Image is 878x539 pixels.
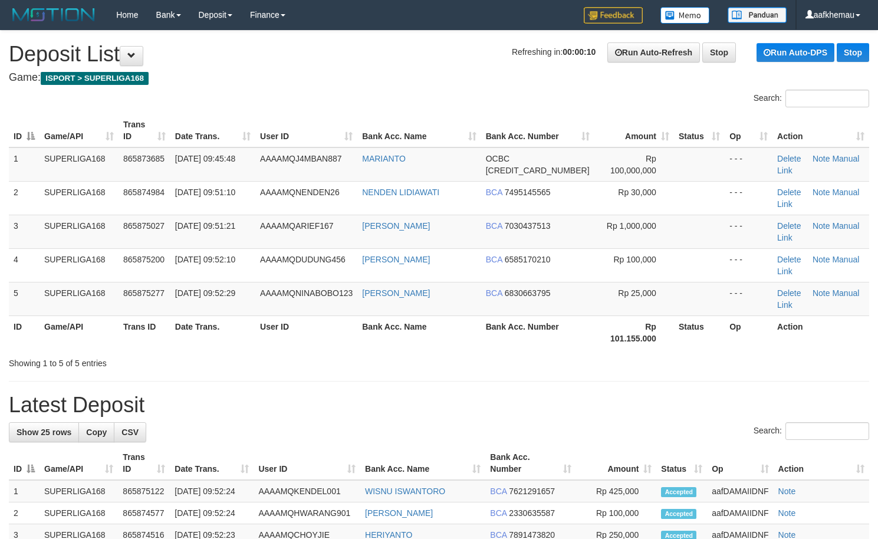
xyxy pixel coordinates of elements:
span: BCA [486,221,502,231]
a: Delete [777,255,801,264]
span: Copy 6585170210 to clipboard [505,255,551,264]
a: Note [778,508,796,518]
th: Action: activate to sort column ascending [774,446,869,480]
span: Show 25 rows [17,428,71,437]
a: MARIANTO [362,154,406,163]
a: [PERSON_NAME] [362,288,430,298]
a: Note [813,188,830,197]
td: 1 [9,147,40,182]
a: Delete [777,221,801,231]
td: - - - [725,181,772,215]
th: Game/API [40,315,119,349]
a: Note [813,255,830,264]
span: AAAAMQARIEF167 [260,221,334,231]
td: - - - [725,282,772,315]
span: 865873685 [123,154,165,163]
th: Status: activate to sort column ascending [656,446,707,480]
td: 2 [9,502,40,524]
a: Delete [777,288,801,298]
img: MOTION_logo.png [9,6,98,24]
a: Note [778,487,796,496]
a: Manual Link [777,154,859,175]
span: [DATE] 09:52:10 [175,255,235,264]
th: Op [725,315,772,349]
span: Rp 100,000,000 [610,154,656,175]
h1: Latest Deposit [9,393,869,417]
span: ISPORT > SUPERLIGA168 [41,72,149,85]
td: aafDAMAIIDNF [707,480,773,502]
span: BCA [486,288,502,298]
th: Rp 101.155.000 [594,315,674,349]
td: SUPERLIGA168 [40,215,119,248]
a: Stop [837,43,869,62]
th: ID: activate to sort column descending [9,446,40,480]
td: AAAAMQKENDEL001 [254,480,360,502]
a: CSV [114,422,146,442]
span: Refreshing in: [512,47,596,57]
input: Search: [785,90,869,107]
span: Copy 7621291657 to clipboard [509,487,555,496]
td: SUPERLIGA168 [40,248,119,282]
td: 2 [9,181,40,215]
a: [PERSON_NAME] [362,221,430,231]
th: ID [9,315,40,349]
a: NENDEN LIDIAWATI [362,188,439,197]
td: 865874577 [118,502,170,524]
td: SUPERLIGA168 [40,502,118,524]
th: Bank Acc. Name: activate to sort column ascending [360,446,485,480]
h4: Game: [9,72,869,84]
a: Copy [78,422,114,442]
th: Date Trans. [170,315,255,349]
span: Rp 25,000 [618,288,656,298]
th: Date Trans.: activate to sort column ascending [170,446,254,480]
a: Stop [702,42,736,63]
span: Copy 7495145565 to clipboard [505,188,551,197]
span: Copy 6830663795 to clipboard [505,288,551,298]
th: Status: activate to sort column ascending [674,114,725,147]
a: Show 25 rows [9,422,79,442]
span: Rp 30,000 [618,188,656,197]
span: BCA [490,487,507,496]
th: Trans ID: activate to sort column ascending [118,446,170,480]
td: Rp 100,000 [576,502,657,524]
td: [DATE] 09:52:24 [170,502,254,524]
span: AAAAMQNINABOBO123 [260,288,353,298]
td: SUPERLIGA168 [40,147,119,182]
a: [PERSON_NAME] [365,508,433,518]
th: Bank Acc. Number [481,315,594,349]
span: AAAAMQDUDUNG456 [260,255,346,264]
a: Note [813,154,830,163]
a: Run Auto-Refresh [607,42,700,63]
th: Bank Acc. Number: activate to sort column ascending [481,114,594,147]
th: Op: activate to sort column ascending [725,114,772,147]
td: [DATE] 09:52:24 [170,480,254,502]
th: Date Trans.: activate to sort column ascending [170,114,255,147]
td: AAAAMQHWARANG901 [254,502,360,524]
span: Copy 693816522488 to clipboard [486,166,590,175]
a: Manual Link [777,188,859,209]
a: Manual Link [777,288,859,310]
a: Manual Link [777,221,859,242]
th: Trans ID [119,315,170,349]
td: Rp 425,000 [576,480,657,502]
td: 4 [9,248,40,282]
span: AAAAMQJ4MBAN887 [260,154,342,163]
a: Note [813,221,830,231]
span: 865875027 [123,221,165,231]
th: Status [674,315,725,349]
span: BCA [486,188,502,197]
th: Action [772,315,869,349]
span: [DATE] 09:52:29 [175,288,235,298]
td: - - - [725,248,772,282]
a: Note [813,288,830,298]
a: Manual Link [777,255,859,276]
td: SUPERLIGA168 [40,181,119,215]
th: Game/API: activate to sort column ascending [40,446,118,480]
a: [PERSON_NAME] [362,255,430,264]
span: Copy 2330635587 to clipboard [509,508,555,518]
th: Amount: activate to sort column ascending [576,446,657,480]
th: Action: activate to sort column ascending [772,114,869,147]
th: User ID: activate to sort column ascending [254,446,360,480]
th: Bank Acc. Name: activate to sort column ascending [357,114,481,147]
td: 865875122 [118,480,170,502]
